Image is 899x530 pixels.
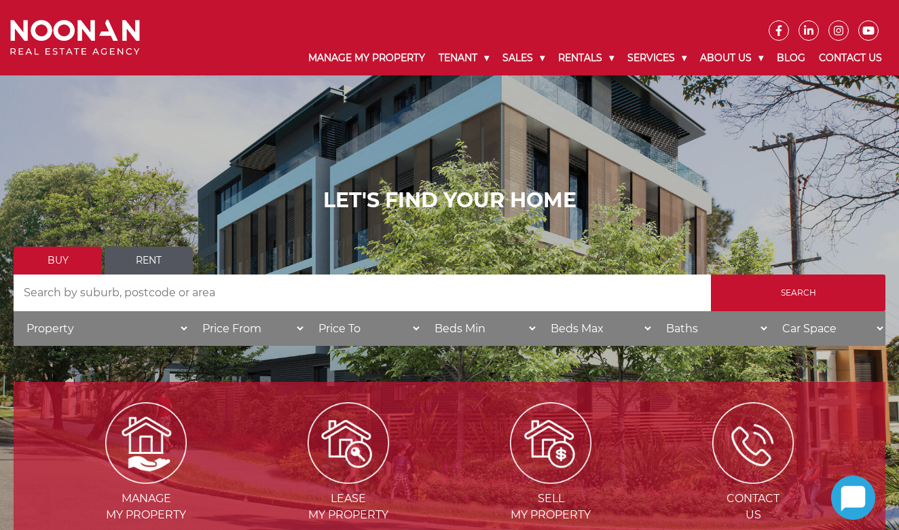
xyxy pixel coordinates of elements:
[712,402,794,484] img: ICONS
[46,436,246,521] a: Managemy Property
[621,41,693,75] a: Services
[249,436,448,521] a: Leasemy Property
[301,41,432,75] a: Manage My Property
[249,491,448,523] span: Lease my Property
[693,41,770,75] a: About Us
[105,402,187,484] img: Manage my Property
[451,436,650,521] a: Sellmy Property
[14,188,885,213] h1: LET'S FIND YOUR HOME
[14,275,711,311] input: Search by suburb, postcode or area
[510,402,591,484] img: Sell my property
[105,247,193,275] a: Rent
[496,41,551,75] a: Sales
[14,247,102,275] a: Buy
[653,491,853,523] span: Contact Us
[812,41,889,75] a: Contact Us
[10,20,140,56] img: Noonan Real Estate Agency
[308,402,389,484] img: Lease my property
[711,275,885,311] input: Search
[551,41,621,75] a: Rentals
[46,491,246,523] span: Manage my Property
[653,436,853,521] a: ContactUs
[770,41,812,75] a: Blog
[432,41,496,75] a: Tenant
[451,491,650,523] span: Sell my Property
